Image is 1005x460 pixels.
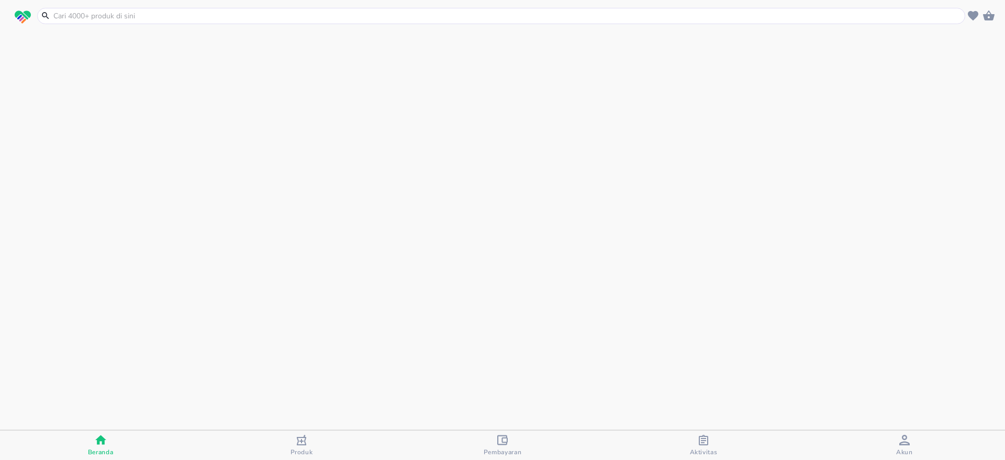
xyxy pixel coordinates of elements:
span: Pembayaran [484,448,522,456]
span: Aktivitas [690,448,718,456]
span: Akun [896,448,913,456]
button: Aktivitas [603,431,804,460]
button: Akun [804,431,1005,460]
button: Pembayaran [402,431,603,460]
span: Produk [291,448,313,456]
span: Beranda [88,448,114,456]
img: logo_swiperx_s.bd005f3b.svg [15,10,31,24]
button: Produk [201,431,402,460]
input: Cari 4000+ produk di sini [52,10,963,21]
